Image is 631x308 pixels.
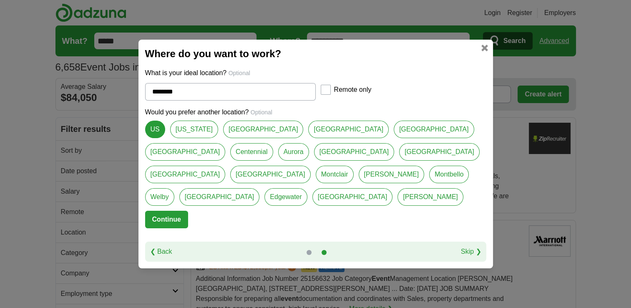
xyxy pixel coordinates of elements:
[264,188,307,206] a: Edgewater
[230,143,273,161] a: Centennial
[397,188,463,206] a: [PERSON_NAME]
[314,143,395,161] a: [GEOGRAPHIC_DATA]
[334,85,372,95] label: Remote only
[312,188,393,206] a: [GEOGRAPHIC_DATA]
[359,166,425,183] a: [PERSON_NAME]
[145,46,486,61] h2: Where do you want to work?
[394,121,474,138] a: [GEOGRAPHIC_DATA]
[230,166,311,183] a: [GEOGRAPHIC_DATA]
[179,188,260,206] a: [GEOGRAPHIC_DATA]
[145,68,486,78] p: What is your ideal location?
[308,121,389,138] a: [GEOGRAPHIC_DATA]
[170,121,218,138] a: [US_STATE]
[429,166,469,183] a: Montbello
[399,143,480,161] a: [GEOGRAPHIC_DATA]
[145,107,486,117] p: Would you prefer another location?
[150,247,172,257] a: ❮ Back
[251,109,272,116] span: Optional
[145,166,226,183] a: [GEOGRAPHIC_DATA]
[145,121,165,138] a: US
[145,188,174,206] a: Welby
[229,70,250,76] span: Optional
[145,143,226,161] a: [GEOGRAPHIC_DATA]
[223,121,304,138] a: [GEOGRAPHIC_DATA]
[278,143,309,161] a: Aurora
[145,211,188,228] button: Continue
[461,247,481,257] a: Skip ❯
[316,166,354,183] a: Montclair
